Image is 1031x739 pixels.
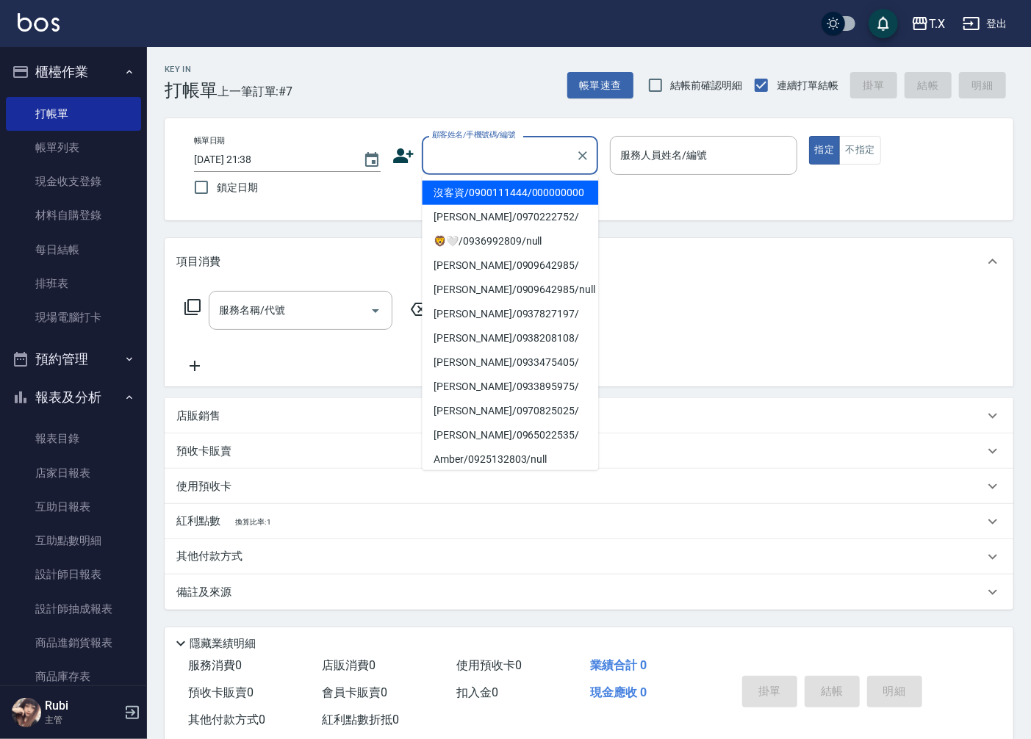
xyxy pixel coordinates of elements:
[422,423,598,447] li: [PERSON_NAME]/0965022535/
[176,479,231,494] p: 使用預收卡
[323,685,388,699] span: 會員卡販賣 0
[6,660,141,693] a: 商品庫存表
[176,254,220,270] p: 項目消費
[6,490,141,524] a: 互助日報表
[422,375,598,399] li: [PERSON_NAME]/0933895975/
[165,433,1013,469] div: 預收卡販賣
[591,658,647,672] span: 業績合計 0
[6,626,141,660] a: 商品進銷貨報表
[869,9,898,38] button: save
[6,233,141,267] a: 每日結帳
[45,699,120,713] h5: Rubi
[6,378,141,417] button: 報表及分析
[422,302,598,326] li: [PERSON_NAME]/0937827197/
[194,135,225,146] label: 帳單日期
[422,181,598,205] li: 沒客資/0900111444/000000000
[6,97,141,131] a: 打帳單
[6,267,141,300] a: 排班表
[6,524,141,558] a: 互助點數明細
[6,131,141,165] a: 帳單列表
[6,198,141,232] a: 材料自購登錄
[165,80,218,101] h3: 打帳單
[6,300,141,334] a: 現場電腦打卡
[422,229,598,253] li: 🦁️🤍/0936992809/null
[6,422,141,455] a: 報表目錄
[165,504,1013,539] div: 紅利點數換算比率: 1
[809,136,841,165] button: 指定
[422,326,598,350] li: [PERSON_NAME]/0938208108/
[12,698,41,727] img: Person
[572,145,593,166] button: Clear
[422,278,598,302] li: [PERSON_NAME]/0909642985/null
[190,636,256,652] p: 隱藏業績明細
[165,469,1013,504] div: 使用預收卡
[6,592,141,626] a: 設計師抽成報表
[364,299,387,322] button: Open
[176,585,231,600] p: 備註及來源
[188,685,254,699] span: 預收卡販賣 0
[176,408,220,424] p: 店販銷售
[218,82,293,101] span: 上一筆訂單:#7
[6,558,141,591] a: 設計師日報表
[6,456,141,490] a: 店家日報表
[957,10,1013,37] button: 登出
[354,143,389,178] button: Choose date, selected date is 2025-09-11
[323,713,400,727] span: 紅利點數折抵 0
[217,180,258,195] span: 鎖定日期
[456,658,522,672] span: 使用預收卡 0
[6,53,141,91] button: 櫃檯作業
[194,148,348,172] input: YYYY/MM/DD hh:mm
[323,658,376,672] span: 店販消費 0
[567,72,633,99] button: 帳單速查
[165,539,1013,574] div: 其他付款方式
[671,78,743,93] span: 結帳前確認明細
[18,13,60,32] img: Logo
[432,129,516,140] label: 顧客姓名/手機號碼/編號
[422,205,598,229] li: [PERSON_NAME]/0970222752/
[165,65,218,74] h2: Key In
[165,574,1013,610] div: 備註及來源
[422,399,598,423] li: [PERSON_NAME]/0970825025/
[422,350,598,375] li: [PERSON_NAME]/0933475405/
[456,685,498,699] span: 扣入金 0
[188,713,265,727] span: 其他付款方式 0
[165,238,1013,285] div: 項目消費
[777,78,838,93] span: 連續打單結帳
[45,713,120,727] p: 主管
[188,658,242,672] span: 服務消費 0
[422,447,598,472] li: Amber/0925132803/null
[235,518,272,526] span: 換算比率: 1
[591,685,647,699] span: 現金應收 0
[6,165,141,198] a: 現金收支登錄
[905,9,951,39] button: T.X
[176,444,231,459] p: 預收卡販賣
[6,340,141,378] button: 預約管理
[929,15,945,33] div: T.X
[839,136,880,165] button: 不指定
[422,253,598,278] li: [PERSON_NAME]/0909642985/
[165,398,1013,433] div: 店販銷售
[176,513,271,530] p: 紅利點數
[176,549,250,565] p: 其他付款方式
